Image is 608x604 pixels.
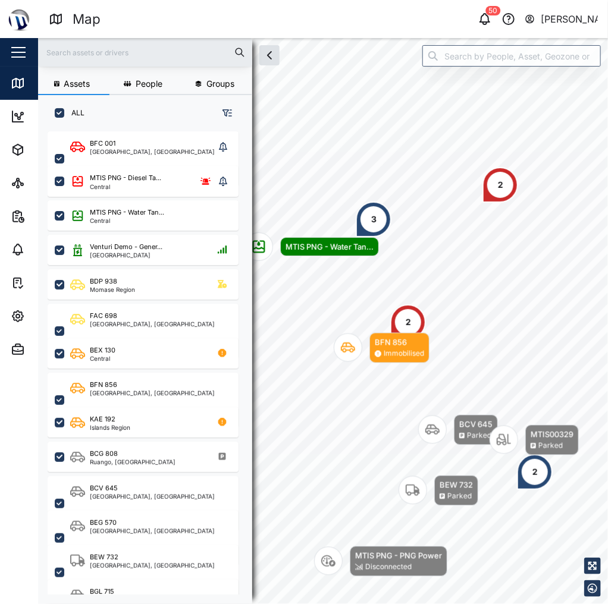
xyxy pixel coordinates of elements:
[356,202,391,237] div: Map marker
[90,493,215,499] div: [GEOGRAPHIC_DATA], [GEOGRAPHIC_DATA]
[90,218,164,224] div: Central
[90,518,117,528] div: BEG 570
[422,45,601,67] input: Search by People, Asset, Geozone or Place
[399,476,478,506] div: Map marker
[31,177,59,190] div: Sites
[31,310,73,323] div: Settings
[90,390,215,396] div: [GEOGRAPHIC_DATA], [GEOGRAPHIC_DATA]
[90,459,175,465] div: Ruango, [GEOGRAPHIC_DATA]
[314,546,447,577] div: Map marker
[245,232,379,261] div: Map marker
[31,77,58,90] div: Map
[90,483,118,493] div: BCV 645
[467,430,491,442] div: Parked
[31,210,71,223] div: Reports
[486,6,501,15] div: 50
[38,38,608,604] canvas: Map
[90,587,114,597] div: BGL 715
[334,333,430,363] div: Map marker
[31,243,68,256] div: Alarms
[90,287,135,292] div: Momase Region
[447,491,472,502] div: Parked
[524,11,598,27] button: [PERSON_NAME]
[498,178,503,191] div: 2
[31,143,68,156] div: Assets
[64,80,90,88] span: Assets
[532,465,538,479] div: 2
[440,479,473,491] div: BEW 732
[90,276,117,287] div: BDP 938
[384,348,424,360] div: Immobilised
[538,441,563,452] div: Parked
[355,550,442,562] div: MTIS PNG - PNG Power
[31,276,64,290] div: Tasks
[90,149,215,155] div: [GEOGRAPHIC_DATA], [GEOGRAPHIC_DATA]
[90,207,164,218] div: MTIS PNG - Water Tan...
[90,414,115,424] div: KAE 192
[90,252,162,258] div: [GEOGRAPHIC_DATA]
[375,336,424,348] div: BFN 856
[206,80,234,88] span: Groups
[90,173,161,183] div: MTIS PNG - Diesel Ta...
[90,345,115,356] div: BEX 130
[365,562,412,573] div: Disconnected
[31,110,84,123] div: Dashboard
[90,321,215,327] div: [GEOGRAPHIC_DATA], [GEOGRAPHIC_DATA]
[136,80,163,88] span: People
[90,311,117,321] div: FAC 698
[371,213,377,226] div: 3
[490,425,579,455] div: Map marker
[541,12,598,27] div: [PERSON_NAME]
[90,380,117,390] div: BFN 856
[45,43,245,61] input: Search assets or drivers
[390,304,426,340] div: Map marker
[31,343,66,356] div: Admin
[90,139,115,149] div: BFC 001
[48,127,252,594] div: grid
[286,241,374,253] div: MTIS PNG - Water Tan...
[482,167,518,203] div: Map marker
[517,454,553,490] div: Map marker
[406,316,411,329] div: 2
[64,108,84,118] label: ALL
[90,424,130,430] div: Islands Region
[90,562,215,568] div: [GEOGRAPHIC_DATA], [GEOGRAPHIC_DATA]
[90,356,115,361] div: Central
[90,449,118,459] div: BCG 808
[73,9,101,30] div: Map
[459,419,493,430] div: BCV 645
[90,552,118,562] div: BEW 732
[418,415,498,445] div: Map marker
[531,429,573,441] div: MTIS00329
[90,184,161,190] div: Central
[6,6,32,32] img: Main Logo
[90,528,215,534] div: [GEOGRAPHIC_DATA], [GEOGRAPHIC_DATA]
[90,242,162,252] div: Venturi Demo - Gener...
